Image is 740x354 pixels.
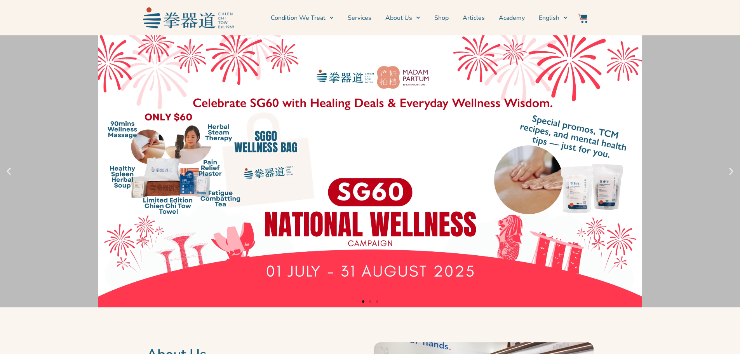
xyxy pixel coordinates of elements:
a: English [539,8,568,28]
a: Articles [463,8,485,28]
a: About Us [385,8,420,28]
div: Next slide [726,167,736,176]
a: Academy [499,8,525,28]
span: English [539,13,559,23]
span: Go to slide 1 [362,300,364,303]
span: Go to slide 2 [369,300,371,303]
div: Previous slide [4,167,14,176]
a: Condition We Treat [271,8,334,28]
span: Go to slide 3 [376,300,378,303]
a: Services [348,8,371,28]
nav: Menu [238,8,568,28]
img: Website Icon-03 [578,14,587,23]
a: Shop [434,8,449,28]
